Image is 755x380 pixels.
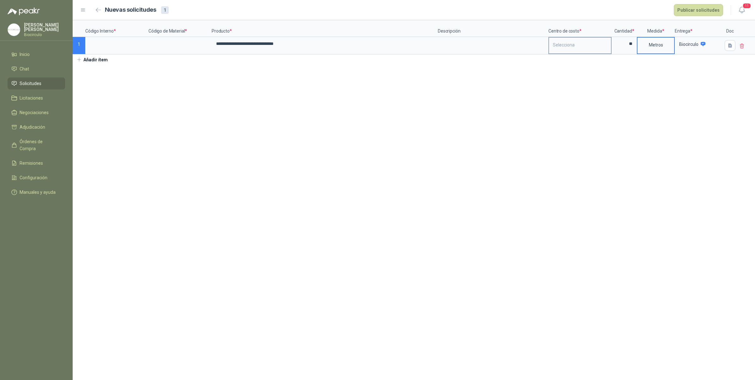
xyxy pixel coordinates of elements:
[438,20,548,37] p: Descripción
[8,92,65,104] a: Licitaciones
[148,20,212,37] p: Código de Material
[722,20,738,37] p: Doc
[20,160,43,167] span: Remisiones
[8,8,40,15] img: Logo peakr
[8,136,65,155] a: Órdenes de Compra
[20,189,56,196] span: Manuales y ayuda
[548,20,612,37] p: Centro de costo
[637,20,675,37] p: Medida
[73,54,112,65] button: Añadir ítem
[8,77,65,89] a: Solicitudes
[8,186,65,198] a: Manuales y ayuda
[20,109,49,116] span: Negociaciones
[8,63,65,75] a: Chat
[8,121,65,133] a: Adjudicación
[679,42,698,46] p: Biocirculo
[24,23,65,32] p: [PERSON_NAME] [PERSON_NAME]
[85,20,148,37] p: Código Interno
[20,80,41,87] span: Solicitudes
[20,51,30,58] span: Inicio
[24,33,65,37] p: Biocirculo
[736,4,747,16] button: 11
[8,24,20,36] img: Company Logo
[20,124,45,131] span: Adjudicación
[675,20,722,37] p: Entrega
[73,37,85,54] p: 1
[212,20,438,37] p: Producto
[161,6,169,14] div: 1
[612,20,637,37] p: Cantidad
[20,65,29,72] span: Chat
[742,3,751,9] span: 11
[20,95,43,101] span: Licitaciones
[8,157,65,169] a: Remisiones
[8,48,65,60] a: Inicio
[20,138,59,152] span: Órdenes de Compra
[105,5,156,15] h2: Nuevas solicitudes
[8,107,65,119] a: Negociaciones
[20,174,47,181] span: Configuración
[637,38,674,52] div: Metros
[674,4,723,16] button: Publicar solicitudes
[549,38,611,52] div: Selecciona
[8,172,65,184] a: Configuración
